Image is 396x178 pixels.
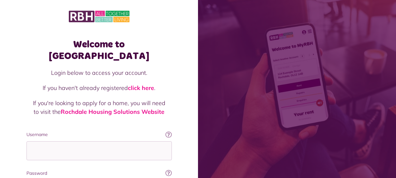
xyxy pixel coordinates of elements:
label: Password [26,170,172,177]
a: click here [128,84,154,92]
label: Username [26,131,172,138]
h1: Welcome to [GEOGRAPHIC_DATA] [26,39,172,62]
p: If you're looking to apply for a home, you will need to visit the [33,99,165,116]
a: Rochdale Housing Solutions Website [61,108,164,115]
img: MyRBH [69,10,130,23]
p: If you haven't already registered . [33,84,165,92]
p: Login below to access your account. [33,68,165,77]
